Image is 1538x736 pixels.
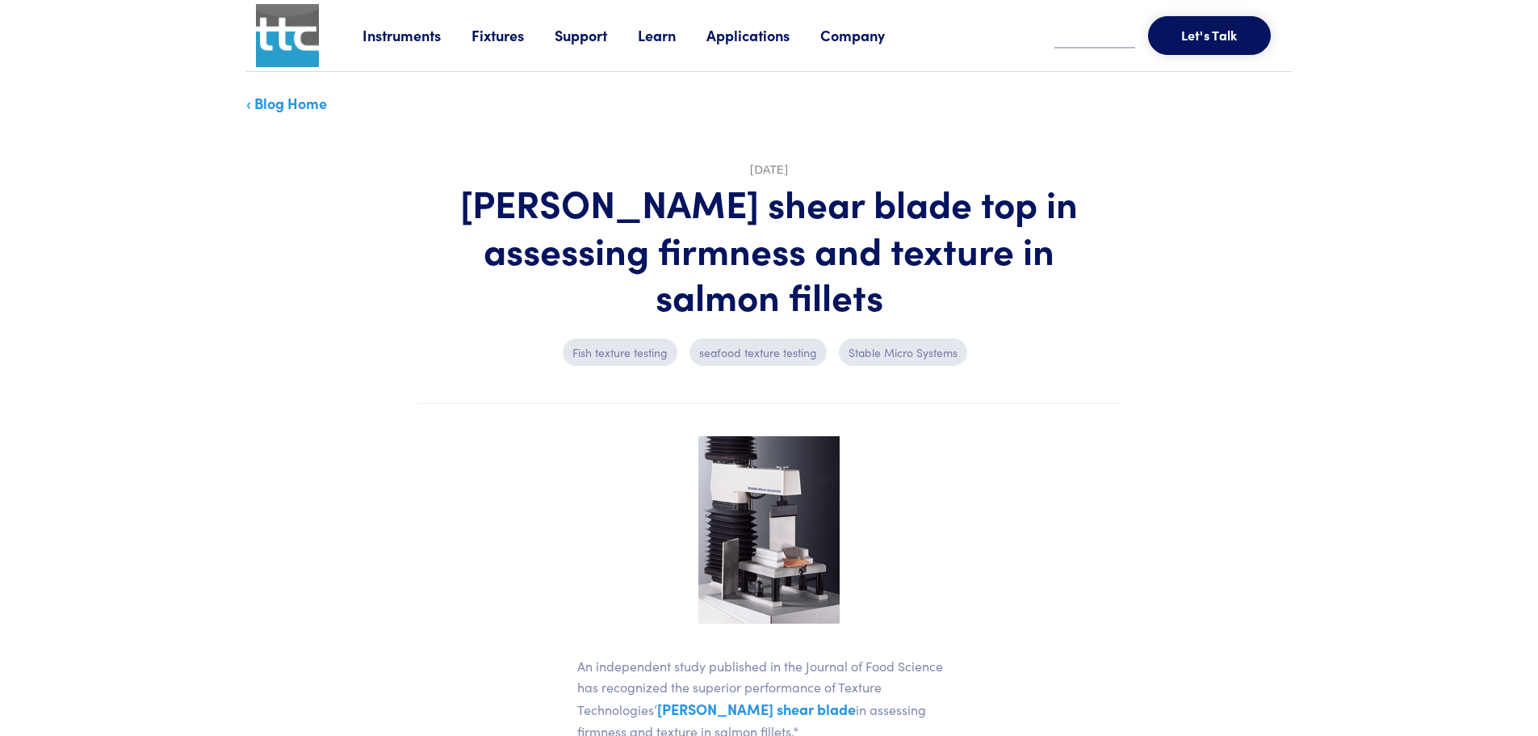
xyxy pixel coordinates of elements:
a: Fixtures [471,25,555,45]
a: Instruments [362,25,471,45]
p: Fish texture testing [563,339,677,366]
a: Support [555,25,638,45]
a: Learn [638,25,706,45]
a: Applications [706,25,820,45]
a: ‹ Blog Home [246,93,327,113]
img: ttc_logo_1x1_v1.0.png [256,4,319,67]
p: Stable Micro Systems [839,339,967,366]
p: seafood texture testing [689,339,827,366]
h1: [PERSON_NAME] shear blade top in assessing firmness and texture in salmon fillets [418,179,1121,319]
button: Let's Talk [1148,16,1271,55]
time: [DATE] [750,163,788,176]
a: [PERSON_NAME] shear blade [657,699,856,719]
a: Company [820,25,916,45]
